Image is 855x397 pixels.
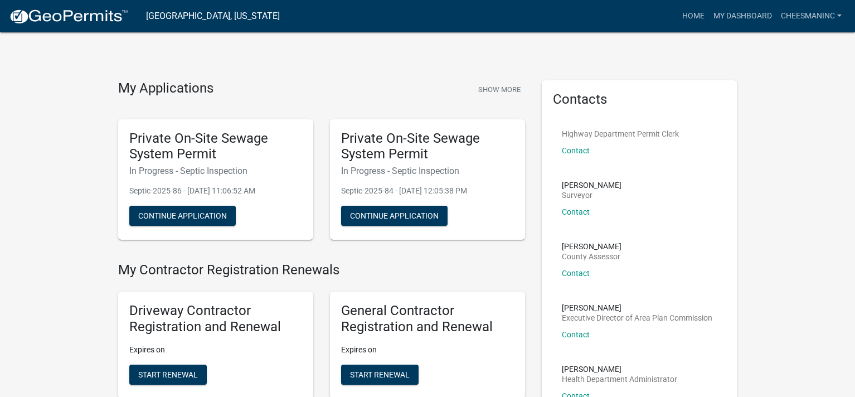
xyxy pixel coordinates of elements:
[562,314,712,322] p: Executive Director of Area Plan Commission
[562,253,621,260] p: County Assessor
[562,375,677,383] p: Health Department Administrator
[350,370,410,379] span: Start Renewal
[562,181,621,189] p: [PERSON_NAME]
[146,7,280,26] a: [GEOGRAPHIC_DATA], [US_STATE]
[129,185,302,197] p: Septic-2025-86 - [DATE] 11:06:52 AM
[562,269,590,278] a: Contact
[562,330,590,339] a: Contact
[562,130,679,138] p: Highway Department Permit Clerk
[129,344,302,356] p: Expires on
[129,166,302,176] h6: In Progress - Septic Inspection
[118,262,525,278] h4: My Contractor Registration Renewals
[341,166,514,176] h6: In Progress - Septic Inspection
[776,6,846,27] a: cheesmaninc
[341,130,514,163] h5: Private On-Site Sewage System Permit
[562,304,712,312] p: [PERSON_NAME]
[562,365,677,373] p: [PERSON_NAME]
[678,6,709,27] a: Home
[138,370,198,379] span: Start Renewal
[129,206,236,226] button: Continue Application
[341,344,514,356] p: Expires on
[562,243,621,250] p: [PERSON_NAME]
[129,303,302,335] h5: Driveway Contractor Registration and Renewal
[118,80,213,97] h4: My Applications
[553,91,726,108] h5: Contacts
[709,6,776,27] a: My Dashboard
[562,207,590,216] a: Contact
[129,130,302,163] h5: Private On-Site Sewage System Permit
[562,191,621,199] p: Surveyor
[341,303,514,335] h5: General Contractor Registration and Renewal
[341,206,448,226] button: Continue Application
[562,146,590,155] a: Contact
[341,365,419,385] button: Start Renewal
[474,80,525,99] button: Show More
[341,185,514,197] p: Septic-2025-84 - [DATE] 12:05:38 PM
[129,365,207,385] button: Start Renewal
